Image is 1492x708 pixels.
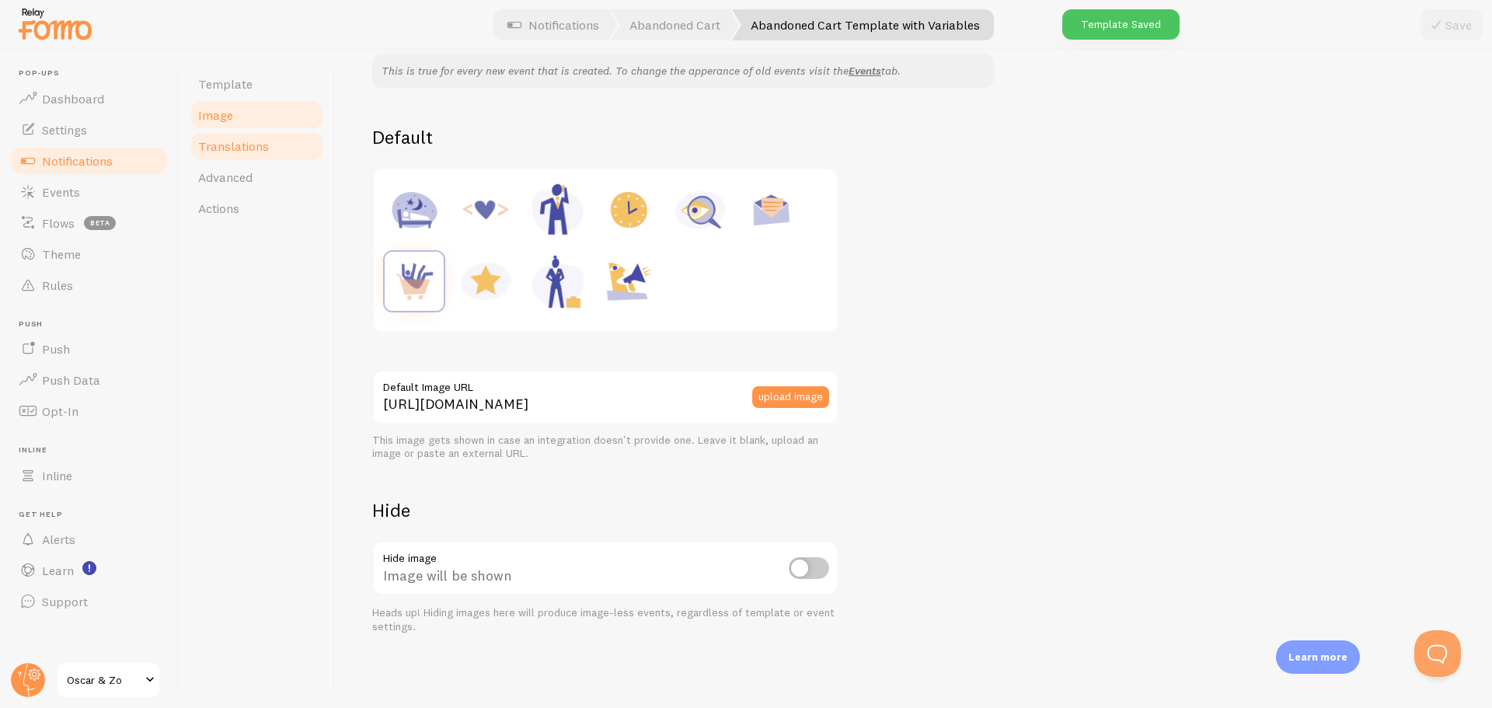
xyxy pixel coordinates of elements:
[599,252,658,311] img: Shoutout
[198,107,233,123] span: Image
[9,555,169,586] a: Learn
[372,498,838,522] h2: Hide
[198,201,239,216] span: Actions
[82,561,96,575] svg: <p>Watch New Feature Tutorials!</p>
[56,661,161,699] a: Oscar & Zo
[752,386,829,408] button: upload image
[9,333,169,364] a: Push
[849,64,881,78] a: Events
[1414,630,1461,677] iframe: Help Scout Beacon - Open
[19,510,169,520] span: Get Help
[1062,9,1180,40] div: Template Saved
[9,145,169,176] a: Notifications
[42,372,100,388] span: Push Data
[84,216,116,230] span: beta
[16,4,94,44] img: fomo-relay-logo-orange.svg
[189,131,325,162] a: Translations
[42,153,113,169] span: Notifications
[456,252,515,311] img: Rating
[9,396,169,427] a: Opt-In
[19,68,169,78] span: Pop-ups
[9,208,169,239] a: Flows beta
[9,364,169,396] a: Push Data
[9,524,169,555] a: Alerts
[528,252,587,311] img: Female Executive
[42,468,72,483] span: Inline
[372,606,838,633] div: Heads up! Hiding images here will produce image-less events, regardless of template or event sett...
[1288,650,1347,664] p: Learn more
[9,586,169,617] a: Support
[189,99,325,131] a: Image
[385,252,444,311] img: Purchase
[9,176,169,208] a: Events
[42,594,88,609] span: Support
[198,138,269,154] span: Translations
[19,319,169,330] span: Push
[67,671,141,689] span: Oscar & Zo
[599,180,658,239] img: Appointment
[372,125,1455,149] h2: Default
[9,83,169,114] a: Dashboard
[1276,640,1360,674] div: Learn more
[9,270,169,301] a: Rules
[198,76,253,92] span: Template
[456,180,515,239] img: Code
[9,239,169,270] a: Theme
[742,180,801,239] img: Newsletter
[671,180,730,239] img: Inquiry
[42,563,74,578] span: Learn
[42,532,75,547] span: Alerts
[42,246,81,262] span: Theme
[42,215,75,231] span: Flows
[42,184,80,200] span: Events
[189,68,325,99] a: Template
[9,114,169,145] a: Settings
[42,403,78,419] span: Opt-In
[9,460,169,491] a: Inline
[42,341,70,357] span: Push
[528,180,587,239] img: Male Executive
[42,122,87,138] span: Settings
[189,193,325,224] a: Actions
[372,370,838,396] label: Default Image URL
[189,162,325,193] a: Advanced
[372,434,838,461] div: This image gets shown in case an integration doesn't provide one. Leave it blank, upload an image...
[382,63,985,78] p: This is true for every new event that is created. To change the apperance of old events visit the...
[372,541,838,598] div: Image will be shown
[42,91,104,106] span: Dashboard
[385,180,444,239] img: Accommodation
[42,277,73,293] span: Rules
[19,445,169,455] span: Inline
[198,169,253,185] span: Advanced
